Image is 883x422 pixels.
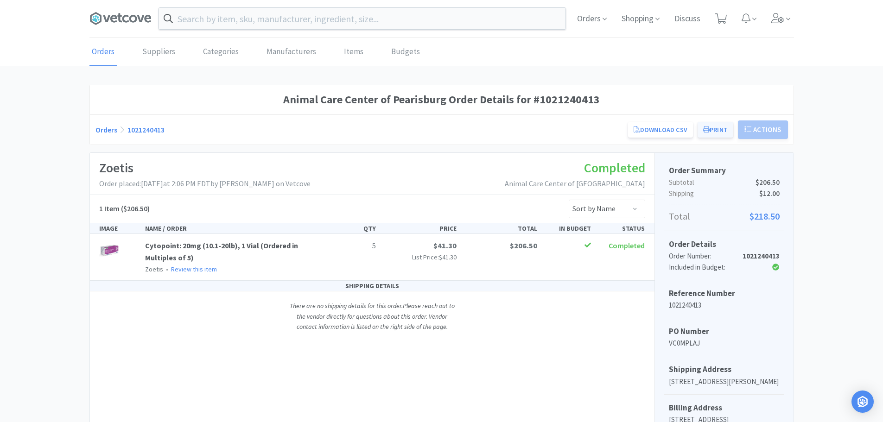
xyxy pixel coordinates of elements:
div: Open Intercom Messenger [851,391,874,413]
a: Categories [201,38,241,66]
h5: Reference Number [669,287,780,300]
h5: PO Number [669,325,780,338]
a: Items [342,38,366,66]
a: Discuss [671,15,704,23]
a: Manufacturers [264,38,318,66]
span: Completed [609,241,645,250]
h1: Animal Care Center of Pearisburg Order Details for #1021240413 [95,91,788,108]
p: 1021240413 [669,300,780,311]
input: Search by item, sku, manufacturer, ingredient, size... [159,8,565,29]
p: Animal Care Center of [GEOGRAPHIC_DATA] [505,178,645,190]
div: PRICE [380,223,460,233]
span: $41.30 [439,253,457,261]
span: $206.50 [510,241,537,250]
strong: 1021240413 [743,252,780,260]
div: SHIPPING DETAILS [90,281,654,291]
span: Completed [584,159,645,176]
a: Orders [95,125,117,134]
a: Orders [89,38,117,66]
p: 5 [330,240,376,252]
span: $206.50 [756,177,780,188]
i: There are no shipping details for this order. Please reach out to the vendor directly for questio... [290,302,455,331]
a: Download CSV [628,122,693,138]
p: List Price: [383,252,457,262]
p: [STREET_ADDRESS][PERSON_NAME] [669,376,780,387]
p: VC0MPLAJ [669,338,780,349]
div: TOTAL [460,223,541,233]
h5: Billing Address [669,402,780,414]
span: $41.30 [433,241,457,250]
a: 1021240413 [127,125,165,134]
a: Review this item [171,265,217,273]
h1: Zoetis [99,157,311,178]
p: Subtotal [669,177,780,188]
a: Suppliers [140,38,178,66]
h5: ($206.50) [99,203,150,215]
div: NAME / ORDER [141,223,326,233]
a: Cytopoint: 20mg (10.1-20lb), 1 Vial (Ordered in Multiples of 5) [145,241,298,262]
span: $218.50 [750,209,780,224]
div: IN BUDGET [541,223,595,233]
h5: Order Details [669,238,780,251]
div: QTY [326,223,380,233]
p: Total [669,209,780,224]
p: Order placed: [DATE] at 2:06 PM EDT by [PERSON_NAME] on Vetcove [99,178,311,190]
a: Budgets [389,38,422,66]
span: 1 Item [99,204,120,213]
span: $12.00 [759,188,780,199]
span: Zoetis [145,265,163,273]
span: • [165,265,170,273]
div: Order Number: [669,251,743,262]
p: Shipping [669,188,780,199]
img: bd664e03be1e4343977eeb9e4a5ab1c4_529555.jpeg [99,240,120,260]
div: IMAGE [95,223,142,233]
div: Included in Budget: [669,262,743,273]
div: STATUS [595,223,648,233]
h5: Shipping Address [669,363,780,376]
h5: Order Summary [669,164,780,177]
button: Print [698,122,733,138]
